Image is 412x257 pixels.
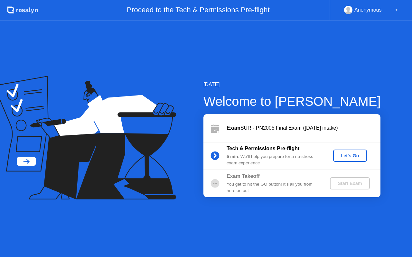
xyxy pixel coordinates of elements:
[330,177,370,189] button: Start Exam
[333,150,367,162] button: Let's Go
[227,154,238,159] b: 5 min
[227,124,380,132] div: SUR - PN2005 Final Exam ([DATE] intake)
[354,6,382,14] div: Anonymous
[336,153,364,158] div: Let's Go
[227,173,260,179] b: Exam Takeoff
[332,181,367,186] div: Start Exam
[203,92,381,111] div: Welcome to [PERSON_NAME]
[227,153,319,167] div: : We’ll help you prepare for a no-stress exam experience
[227,181,319,194] div: You get to hit the GO button! It’s all you from here on out
[227,146,299,151] b: Tech & Permissions Pre-flight
[395,6,398,14] div: ▼
[227,125,240,131] b: Exam
[203,81,381,88] div: [DATE]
